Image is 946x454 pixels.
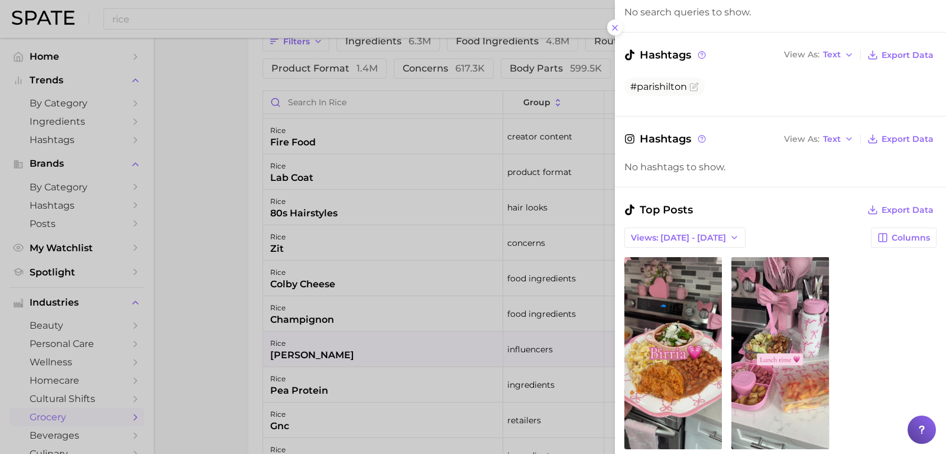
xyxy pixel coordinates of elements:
[624,7,937,18] div: No search queries to show.
[624,202,693,218] span: Top Posts
[871,228,937,248] button: Columns
[624,47,708,63] span: Hashtags
[864,47,937,63] button: Export Data
[784,136,819,142] span: View As
[892,233,930,243] span: Columns
[823,136,841,142] span: Text
[864,202,937,218] button: Export Data
[882,50,934,60] span: Export Data
[630,81,687,92] span: #parishilton
[631,233,726,243] span: Views: [DATE] - [DATE]
[624,228,746,248] button: Views: [DATE] - [DATE]
[823,51,841,58] span: Text
[624,161,937,173] div: No hashtags to show.
[781,47,857,63] button: View AsText
[882,205,934,215] span: Export Data
[864,131,937,147] button: Export Data
[689,82,699,92] button: Flag as miscategorized or irrelevant
[781,131,857,147] button: View AsText
[882,134,934,144] span: Export Data
[784,51,819,58] span: View As
[624,131,708,147] span: Hashtags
